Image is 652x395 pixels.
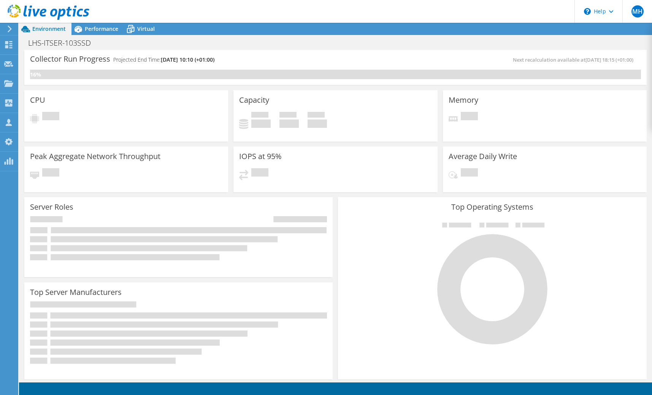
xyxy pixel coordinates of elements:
[137,25,155,32] span: Virtual
[25,39,103,47] h1: LHS-ITSER-103SSD
[461,112,478,122] span: Pending
[113,56,214,64] h4: Projected End Time:
[239,96,269,104] h3: Capacity
[251,168,268,178] span: Pending
[584,8,591,15] svg: \n
[279,112,297,119] span: Free
[279,119,299,128] h4: 0 GiB
[631,5,644,18] span: MH
[344,203,641,211] h3: Top Operating Systems
[30,288,122,296] h3: Top Server Manufacturers
[449,96,478,104] h3: Memory
[308,119,327,128] h4: 0 GiB
[449,152,517,161] h3: Average Daily Write
[239,152,282,161] h3: IOPS at 95%
[585,56,633,63] span: [DATE] 18:15 (+01:00)
[308,112,325,119] span: Total
[42,112,59,122] span: Pending
[32,25,66,32] span: Environment
[461,168,478,178] span: Pending
[30,203,73,211] h3: Server Roles
[251,119,271,128] h4: 0 GiB
[30,96,45,104] h3: CPU
[42,168,59,178] span: Pending
[30,152,160,161] h3: Peak Aggregate Network Throughput
[513,56,637,63] span: Next recalculation available at
[161,56,214,63] span: [DATE] 10:10 (+01:00)
[251,112,268,119] span: Used
[85,25,118,32] span: Performance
